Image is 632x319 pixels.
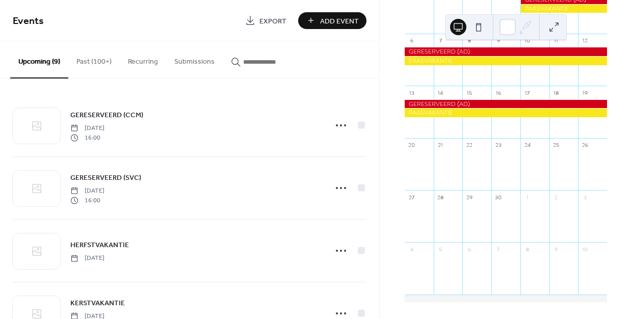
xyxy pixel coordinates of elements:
span: [DATE] [70,124,104,133]
span: GERESERVEERD (CCM) [70,110,143,121]
div: 7 [437,37,444,44]
button: Recurring [120,41,166,77]
div: 24 [523,141,531,149]
a: GERESERVEERD (CCM) [70,109,143,121]
button: Add Event [298,12,366,29]
span: Events [13,11,44,31]
a: KERSTVAKANTIE [70,297,125,309]
div: 10 [581,245,589,253]
div: 2 [552,193,560,201]
a: Export [238,12,294,29]
div: 19 [581,89,589,96]
div: 29 [465,193,473,201]
div: 28 [437,193,444,201]
button: Past (100+) [68,41,120,77]
div: 1 [523,193,531,201]
div: 27 [408,193,415,201]
div: 22 [465,141,473,149]
button: Upcoming (9) [10,41,68,78]
button: Submissions [166,41,223,77]
div: 23 [494,141,502,149]
div: 11 [552,37,560,44]
div: 8 [523,245,531,253]
div: 7 [494,245,502,253]
a: GERESERVEERD (SVC) [70,172,141,183]
div: 6 [465,245,473,253]
div: 6 [408,37,415,44]
a: HERFSTVAKANTIE [70,239,129,251]
div: 5 [437,245,444,253]
div: 9 [552,245,560,253]
div: 12 [581,37,589,44]
span: Export [259,16,286,26]
div: PAASVAKANTIE [405,109,607,117]
div: GERESERVEERD (AD) [405,100,607,109]
span: [DATE] [70,254,104,263]
div: 8 [465,37,473,44]
div: 25 [552,141,560,149]
span: Add Event [320,16,359,26]
div: 20 [408,141,415,149]
span: HERFSTVAKANTIE [70,240,129,251]
div: 21 [437,141,444,149]
span: KERSTVAKANTIE [70,298,125,309]
div: 14 [437,89,444,96]
div: PAASVAKANTIE [520,5,607,13]
div: 16 [494,89,502,96]
span: 16:00 [70,133,104,142]
div: 15 [465,89,473,96]
div: 9 [494,37,502,44]
div: PAASVAKANTIE [405,57,607,65]
span: [DATE] [70,187,104,196]
div: 26 [581,141,589,149]
div: 10 [523,37,531,44]
div: 3 [581,193,589,201]
div: 18 [552,89,560,96]
span: 16:00 [70,196,104,205]
div: GERESERVEERD (AD) [405,47,607,56]
span: GERESERVEERD (SVC) [70,173,141,183]
div: 30 [494,193,502,201]
div: 13 [408,89,415,96]
div: 17 [523,89,531,96]
div: 4 [408,245,415,253]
